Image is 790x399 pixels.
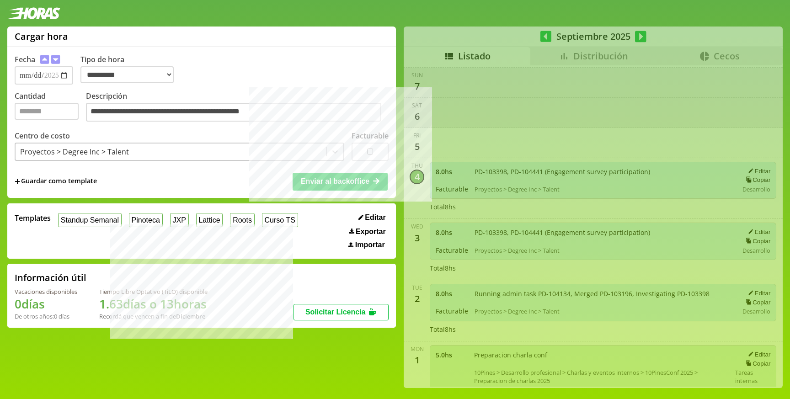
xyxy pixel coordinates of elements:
[99,287,208,296] div: Tiempo Libre Optativo (TiLO) disponible
[230,213,254,227] button: Roots
[15,30,68,43] h1: Cargar hora
[301,177,369,185] span: Enviar al backoffice
[80,54,181,85] label: Tipo de hora
[15,131,70,141] label: Centro de costo
[15,287,77,296] div: Vacaciones disponibles
[15,103,79,120] input: Cantidad
[356,228,386,236] span: Exportar
[99,312,208,320] div: Recordá que vencen a fin de
[7,7,60,19] img: logotipo
[15,312,77,320] div: De otros años: 0 días
[15,271,86,284] h2: Información útil
[129,213,163,227] button: Pinoteca
[356,213,389,222] button: Editar
[15,296,77,312] h1: 0 días
[15,176,97,186] span: +Guardar como template
[20,147,129,157] div: Proyectos > Degree Inc > Talent
[86,91,389,124] label: Descripción
[15,213,51,223] span: Templates
[86,103,381,122] textarea: Descripción
[347,227,389,236] button: Exportar
[80,66,174,83] select: Tipo de hora
[262,213,298,227] button: Curso TS
[352,131,389,141] label: Facturable
[305,308,366,316] span: Solicitar Licencia
[294,304,389,320] button: Solicitar Licencia
[355,241,385,249] span: Importar
[99,296,208,312] h1: 1.63 días o 13 horas
[170,213,189,227] button: JXP
[15,54,35,64] label: Fecha
[15,176,20,186] span: +
[365,213,385,222] span: Editar
[196,213,223,227] button: Lattice
[176,312,205,320] b: Diciembre
[15,91,86,124] label: Cantidad
[58,213,122,227] button: Standup Semanal
[293,173,388,190] button: Enviar al backoffice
